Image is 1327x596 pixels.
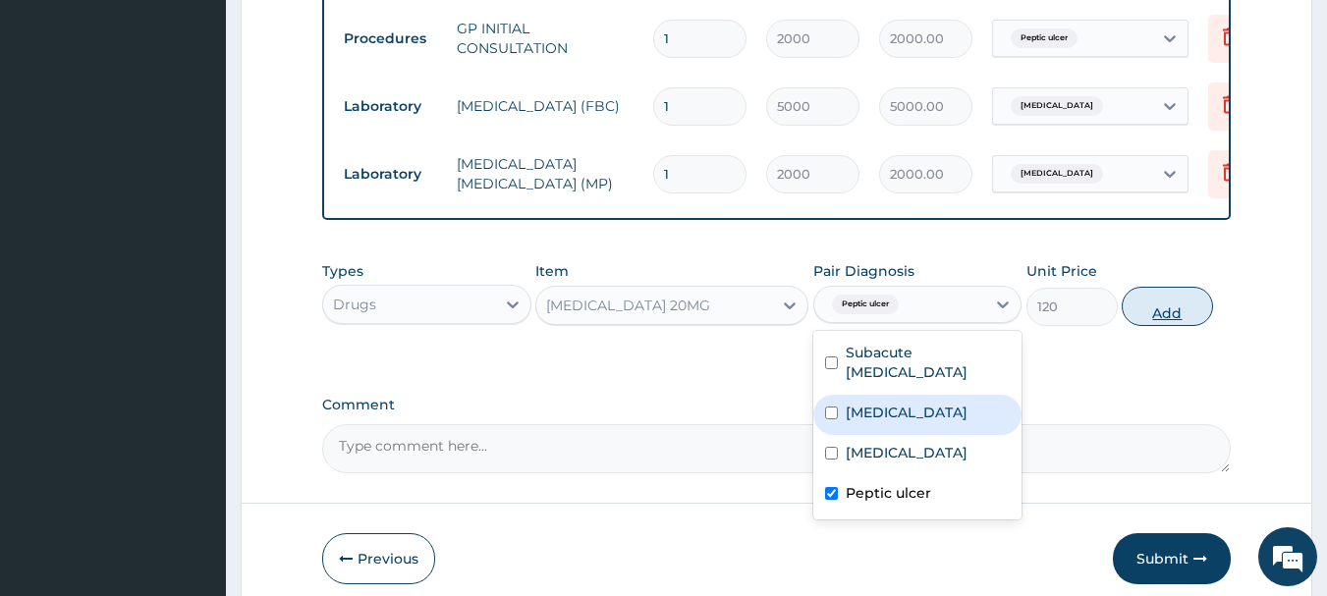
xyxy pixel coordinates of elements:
[1011,164,1103,184] span: [MEDICAL_DATA]
[846,343,1011,382] label: Subacute [MEDICAL_DATA]
[114,175,271,373] span: We're online!
[832,295,899,314] span: Peptic ulcer
[447,144,643,203] td: [MEDICAL_DATA] [MEDICAL_DATA] (MP)
[334,88,447,125] td: Laboratory
[535,261,569,281] label: Item
[1011,28,1078,48] span: Peptic ulcer
[447,86,643,126] td: [MEDICAL_DATA] (FBC)
[846,443,968,462] label: [MEDICAL_DATA]
[1122,287,1213,326] button: Add
[334,21,447,57] td: Procedures
[813,261,914,281] label: Pair Diagnosis
[1113,533,1231,584] button: Submit
[10,392,374,461] textarea: Type your message and hit 'Enter'
[36,98,80,147] img: d_794563401_company_1708531726252_794563401
[546,296,710,315] div: [MEDICAL_DATA] 20MG
[1011,96,1103,116] span: [MEDICAL_DATA]
[1026,261,1097,281] label: Unit Price
[322,397,1232,413] label: Comment
[322,10,369,57] div: Minimize live chat window
[846,483,931,503] label: Peptic ulcer
[447,9,643,68] td: GP INITIAL CONSULTATION
[322,533,435,584] button: Previous
[846,403,968,422] label: [MEDICAL_DATA]
[334,156,447,192] td: Laboratory
[102,110,330,135] div: Chat with us now
[322,263,363,280] label: Types
[333,295,376,314] div: Drugs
